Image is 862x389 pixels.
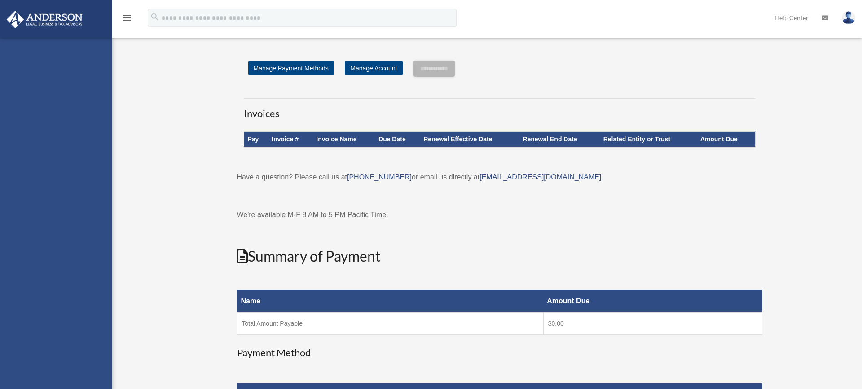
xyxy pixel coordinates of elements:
[237,209,762,221] p: We're available M-F 8 AM to 5 PM Pacific Time.
[543,312,762,335] td: $0.00
[479,173,601,181] a: [EMAIL_ADDRESS][DOMAIN_NAME]
[237,312,543,335] td: Total Amount Payable
[519,132,599,147] th: Renewal End Date
[375,132,420,147] th: Due Date
[312,132,375,147] th: Invoice Name
[347,173,412,181] a: [PHONE_NUMBER]
[244,132,268,147] th: Pay
[420,132,519,147] th: Renewal Effective Date
[697,132,755,147] th: Amount Due
[345,61,402,75] a: Manage Account
[600,132,697,147] th: Related Entity or Trust
[268,132,312,147] th: Invoice #
[244,98,756,121] h3: Invoices
[543,290,762,312] th: Amount Due
[842,11,855,24] img: User Pic
[237,246,762,267] h2: Summary of Payment
[121,13,132,23] i: menu
[237,346,762,360] h3: Payment Method
[237,290,543,312] th: Name
[121,16,132,23] a: menu
[237,171,762,184] p: Have a question? Please call us at or email us directly at
[4,11,85,28] img: Anderson Advisors Platinum Portal
[248,61,334,75] a: Manage Payment Methods
[150,12,160,22] i: search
